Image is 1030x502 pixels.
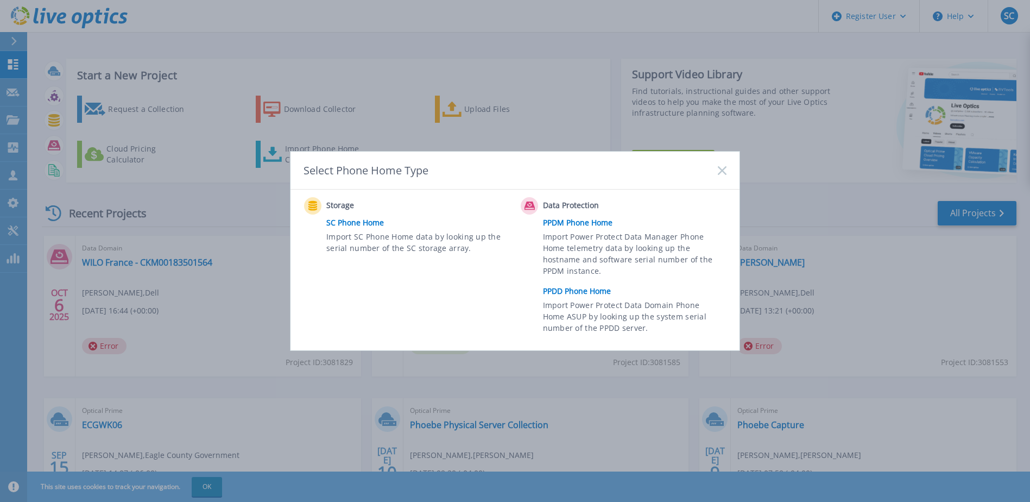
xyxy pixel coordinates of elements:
span: Data Protection [543,199,651,212]
span: Storage [326,199,434,212]
span: Import Power Protect Data Domain Phone Home ASUP by looking up the system serial number of the PP... [543,299,724,337]
span: Import SC Phone Home data by looking up the serial number of the SC storage array. [326,231,507,256]
a: PPDM Phone Home [543,215,732,231]
a: SC Phone Home [326,215,515,231]
div: Select Phone Home Type [304,163,429,178]
a: PPDD Phone Home [543,283,732,299]
span: Import Power Protect Data Manager Phone Home telemetry data by looking up the hostname and softwa... [543,231,724,281]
